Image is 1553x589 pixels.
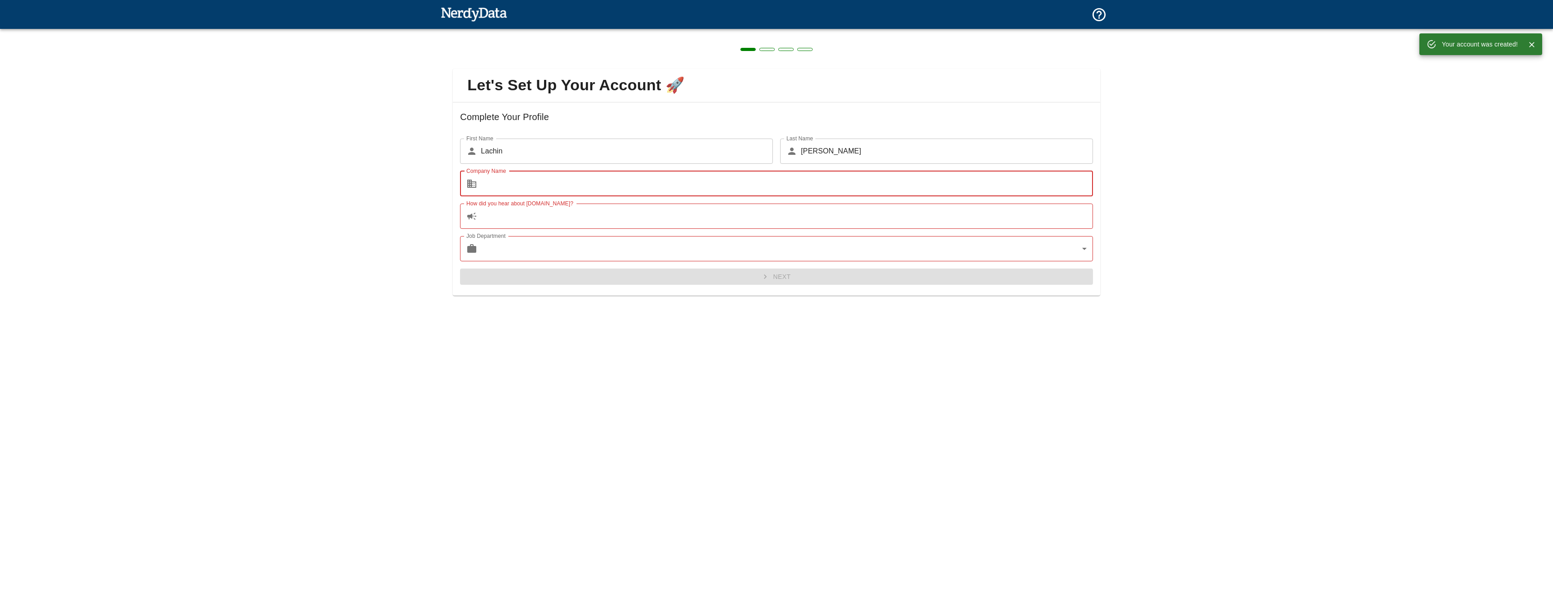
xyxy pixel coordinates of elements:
div: Your account was created! [1442,36,1518,52]
span: Let's Set Up Your Account 🚀 [460,76,1093,95]
img: NerdyData.com [441,5,507,23]
button: Close [1525,38,1539,51]
label: How did you hear about [DOMAIN_NAME]? [466,199,573,207]
label: Company Name [466,167,506,175]
label: Job Department [466,232,506,240]
label: First Name [466,134,493,142]
h6: Complete Your Profile [460,110,1093,139]
label: Last Name [786,134,813,142]
button: Support and Documentation [1086,1,1112,28]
